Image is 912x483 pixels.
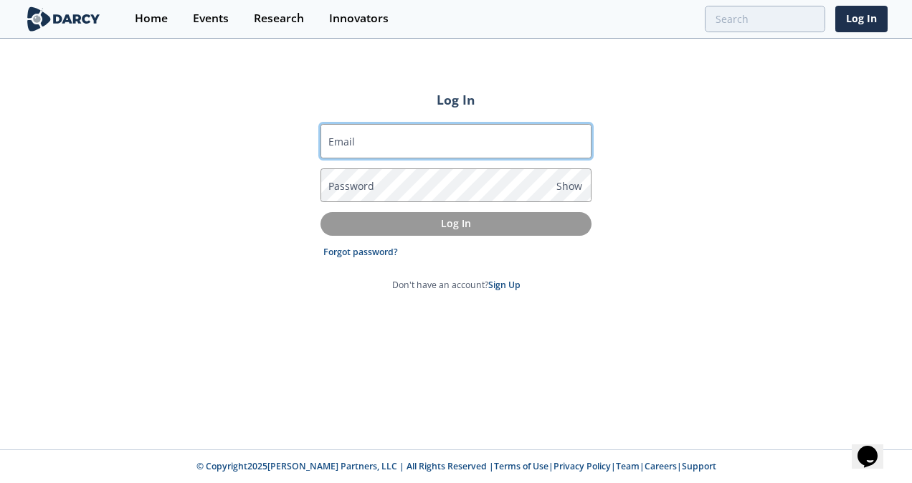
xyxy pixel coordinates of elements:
[331,216,581,231] p: Log In
[488,279,521,291] a: Sign Up
[328,134,355,149] label: Email
[556,178,582,193] span: Show
[323,246,398,259] a: Forgot password?
[24,6,103,32] img: logo-wide.svg
[328,178,374,193] label: Password
[254,13,304,24] div: Research
[109,460,803,473] p: © Copyright 2025 [PERSON_NAME] Partners, LLC | All Rights Reserved | | | | |
[320,90,592,109] h2: Log In
[682,460,716,472] a: Support
[193,13,229,24] div: Events
[705,6,825,32] input: Advanced Search
[852,426,898,469] iframe: chat widget
[494,460,548,472] a: Terms of Use
[392,279,521,292] p: Don't have an account?
[554,460,611,472] a: Privacy Policy
[329,13,389,24] div: Innovators
[616,460,640,472] a: Team
[645,460,677,472] a: Careers
[135,13,168,24] div: Home
[320,212,592,236] button: Log In
[835,6,888,32] a: Log In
